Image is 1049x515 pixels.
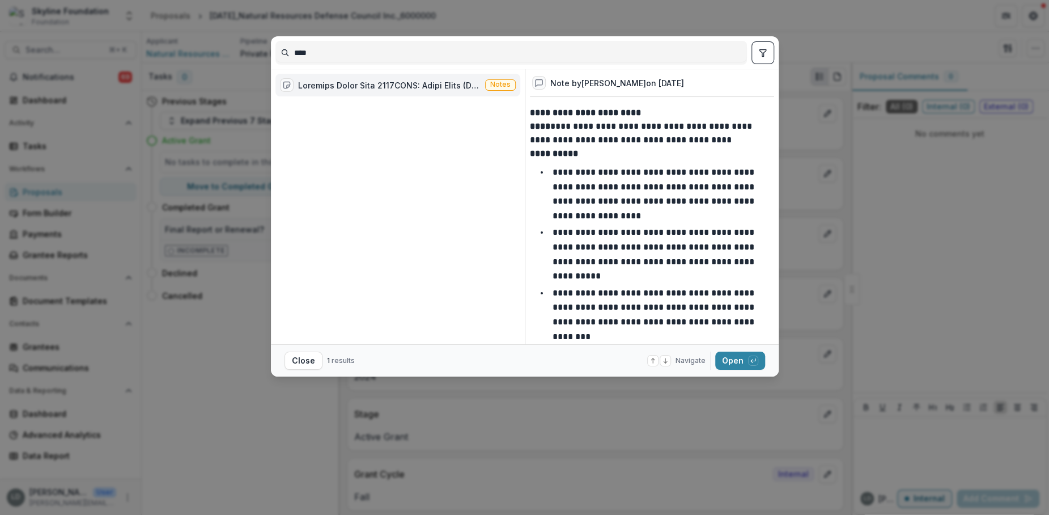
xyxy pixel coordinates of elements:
span: Notes [490,81,511,88]
button: Open [715,352,765,370]
span: Navigate [676,356,706,366]
div: Note by [PERSON_NAME] on [DATE] [550,77,684,89]
span: results [332,356,355,365]
span: 1 [327,356,330,365]
button: toggle filters [751,41,774,64]
button: Close [284,352,322,370]
div: Loremips Dolor Sita 2117CONS: Adipi Elits (Doeiusm, TEM, Incididun). Utlab Etdolorem, Aliq Enimad... [298,79,481,91]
